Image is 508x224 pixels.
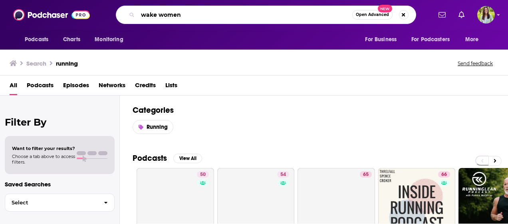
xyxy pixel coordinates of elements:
span: 50 [200,171,206,179]
button: Send feedback [455,60,495,67]
a: 66 [438,171,450,178]
h3: Search [26,60,46,67]
a: All [10,79,17,95]
span: 65 [363,171,369,179]
span: Choose a tab above to access filters. [12,154,75,165]
span: Logged in as meaghanyoungblood [477,6,495,24]
button: open menu [406,32,461,47]
input: Search podcasts, credits, & more... [138,8,352,21]
a: PodcastsView All [133,153,202,163]
a: 50 [197,171,209,178]
button: Open AdvancedNew [352,10,393,20]
span: Monitoring [95,34,123,45]
button: open menu [359,32,407,47]
span: Select [5,200,97,205]
span: 66 [441,171,447,179]
img: Podchaser - Follow, Share and Rate Podcasts [13,7,90,22]
h2: Filter By [5,116,115,128]
p: Saved Searches [5,180,115,188]
a: Show notifications dropdown [435,8,449,22]
button: open menu [460,32,489,47]
span: New [378,5,392,12]
span: For Podcasters [411,34,450,45]
a: 65 [360,171,372,178]
h2: Categories [133,105,495,115]
span: 54 [280,171,286,179]
a: Networks [99,79,125,95]
h3: running [56,60,78,67]
h2: Podcasts [133,153,167,163]
button: View All [173,154,202,163]
span: Open Advanced [356,13,389,17]
span: Want to filter your results? [12,146,75,151]
button: open menu [89,32,133,47]
span: Charts [63,34,80,45]
a: Lists [165,79,177,95]
img: User Profile [477,6,495,24]
span: More [465,34,479,45]
a: Credits [135,79,156,95]
a: Podcasts [27,79,54,95]
button: open menu [19,32,59,47]
div: Search podcasts, credits, & more... [116,6,416,24]
a: Running [133,120,173,134]
span: Podcasts [25,34,48,45]
span: For Business [365,34,397,45]
button: Show profile menu [477,6,495,24]
a: Show notifications dropdown [455,8,468,22]
span: Running [147,124,168,130]
a: 54 [277,171,289,178]
a: Charts [58,32,85,47]
button: Select [5,194,115,212]
a: Episodes [63,79,89,95]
